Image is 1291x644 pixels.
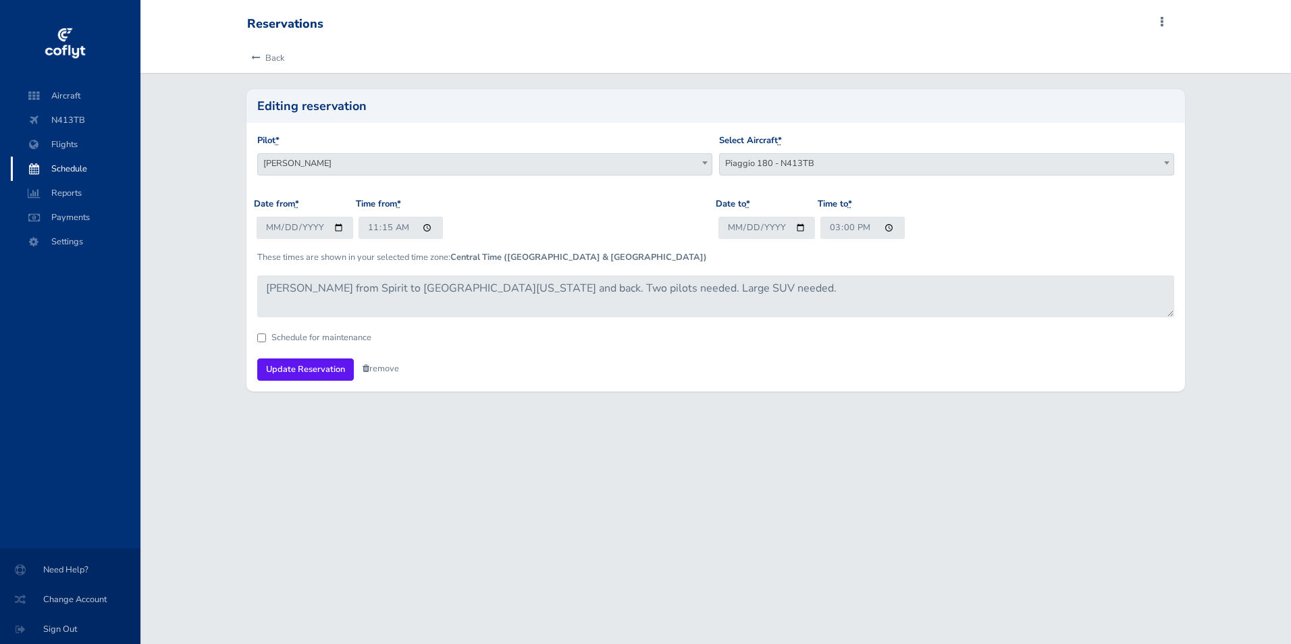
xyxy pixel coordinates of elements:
span: N413TB [24,108,127,132]
input: Update Reservation [257,358,354,381]
span: Flights [24,132,127,157]
label: Pilot [257,134,280,148]
abbr: required [746,198,750,210]
abbr: required [848,198,852,210]
span: Payments [24,205,127,230]
a: Back [247,43,284,73]
img: coflyt logo [43,24,87,64]
span: Piaggio 180 - N413TB [719,153,1174,176]
b: Central Time ([GEOGRAPHIC_DATA] & [GEOGRAPHIC_DATA]) [450,251,707,263]
span: Change Account [16,587,124,612]
label: Date to [716,197,750,211]
span: Sign Out [16,617,124,641]
span: Piaggio 180 - N413TB [720,154,1174,173]
h2: Editing reservation [257,100,1174,112]
label: Time from [356,197,401,211]
abbr: required [397,198,401,210]
span: Reports [24,181,127,205]
label: Date from [254,197,299,211]
span: Candace Martinez [258,154,712,173]
abbr: required [778,134,782,146]
span: Need Help? [16,558,124,582]
span: Schedule [24,157,127,181]
span: Aircraft [24,84,127,108]
abbr: required [295,198,299,210]
span: Candace Martinez [257,153,712,176]
label: Schedule for maintenance [271,333,371,342]
abbr: required [275,134,280,146]
label: Time to [818,197,852,211]
p: These times are shown in your selected time zone: [257,250,1174,264]
div: Reservations [247,17,323,32]
span: Settings [24,230,127,254]
label: Select Aircraft [719,134,782,148]
a: remove [363,363,399,375]
textarea: [PERSON_NAME] from Spirit to [GEOGRAPHIC_DATA][US_STATE] and back. Two pilots needed. Large SUV n... [257,275,1174,317]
